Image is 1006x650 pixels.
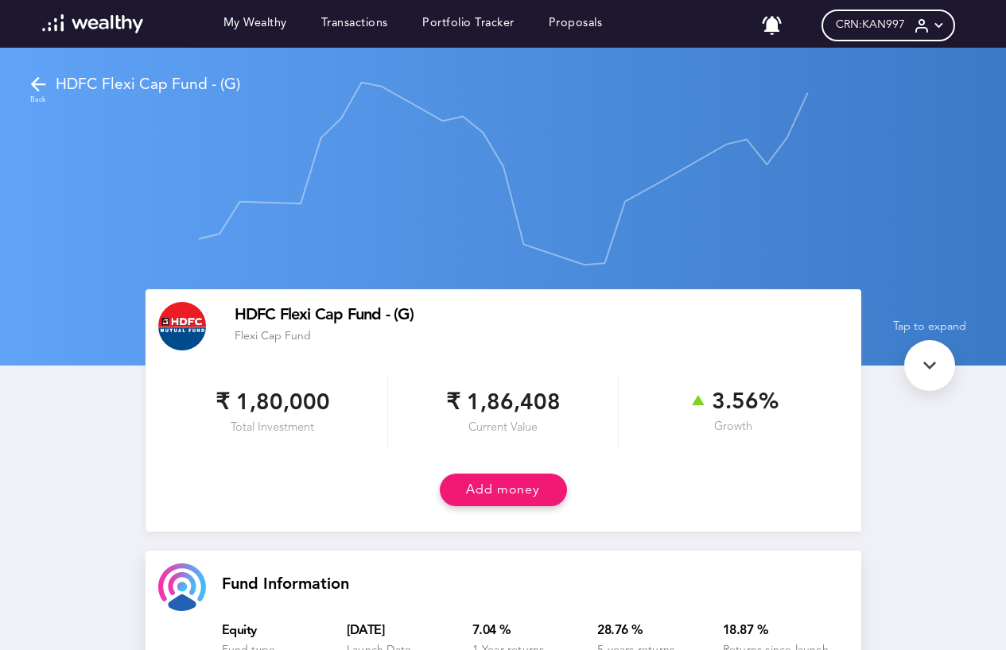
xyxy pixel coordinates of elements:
[549,17,603,34] a: Proposals
[597,624,723,639] div: 28.76 %
[42,14,143,33] img: wl-logo-white.svg
[27,95,49,104] p: Back
[222,624,348,639] div: Equity
[222,578,849,592] h2: Fund Information
[321,17,388,34] a: Transactions
[688,389,779,416] span: 3.56%
[158,563,206,611] img: custom-goal-icon.svg
[446,389,561,417] span: ₹ 1,86,408
[231,421,314,435] span: Total Investment
[235,331,311,342] span: Flexi Cap Fund
[714,420,752,435] span: Growth
[56,75,240,95] p: HDFC Flexi Cap Fund - (G)
[216,389,330,417] span: ₹ 1,80,000
[472,624,598,639] div: 7.04 %
[836,18,905,32] span: CRN: KAN997
[468,421,538,435] span: Current Value
[422,17,515,34] a: Portfolio Tracker
[235,308,849,324] div: HDFC Flexi Cap Fund - (G)
[223,17,287,34] a: My Wealthy
[723,624,849,639] div: 18.87 %
[440,474,567,506] button: Add money
[347,624,472,639] div: [DATE]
